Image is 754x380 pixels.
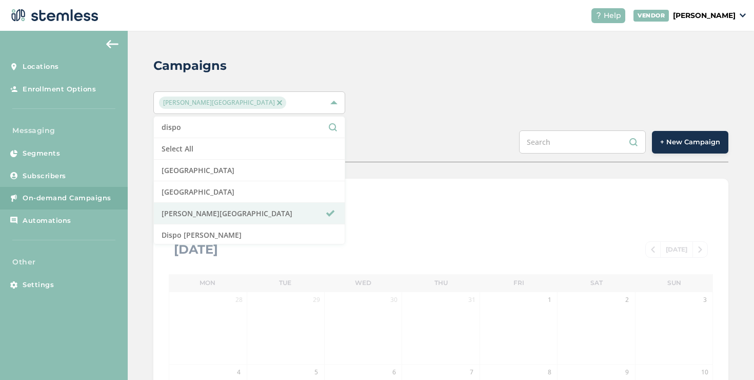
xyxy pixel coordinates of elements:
div: VENDOR [633,10,669,22]
h2: Campaigns [153,56,227,75]
img: icon-close-accent-8a337256.svg [277,100,282,105]
img: icon-arrow-back-accent-c549486e.svg [106,40,118,48]
iframe: Chat Widget [703,331,754,380]
input: Search [162,122,337,132]
img: logo-dark-0685b13c.svg [8,5,98,26]
button: + New Campaign [652,131,728,154]
span: Enrollment Options [23,84,96,94]
li: [GEOGRAPHIC_DATA] [154,160,345,181]
li: Select All [154,138,345,160]
span: Subscribers [23,171,66,181]
span: [PERSON_NAME][GEOGRAPHIC_DATA] [159,97,286,109]
span: On-demand Campaigns [23,193,111,203]
img: icon_down-arrow-small-66adaf34.svg [740,13,746,17]
span: + New Campaign [660,137,720,147]
p: [PERSON_NAME] [673,10,736,21]
span: Help [604,10,621,21]
li: [PERSON_NAME][GEOGRAPHIC_DATA] [154,203,345,224]
span: Automations [23,216,71,226]
li: Dispo [PERSON_NAME] [154,224,345,246]
li: [GEOGRAPHIC_DATA] [154,181,345,203]
span: Locations [23,62,59,72]
span: Settings [23,280,54,290]
img: icon-help-white-03924b79.svg [596,12,602,18]
span: Segments [23,148,60,159]
input: Search [519,130,646,154]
